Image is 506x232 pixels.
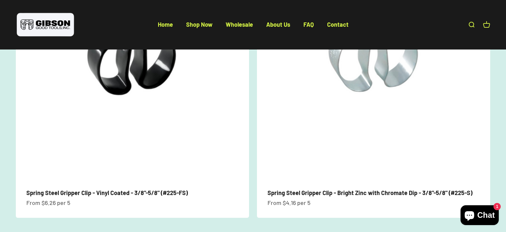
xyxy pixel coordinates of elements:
[26,198,70,208] sale-price: From $6.26 per 5
[226,21,253,28] a: Wholesale
[327,21,349,28] a: Contact
[158,21,173,28] a: Home
[266,21,290,28] a: About Us
[267,189,472,196] a: Spring Steel Gripper Clip - Bright Zinc with Chromate Dip - 3/8"-5/8" (#225-S)
[267,198,310,208] sale-price: From $4.16 per 5
[459,205,501,227] inbox-online-store-chat: Shopify online store chat
[186,21,212,28] a: Shop Now
[303,21,314,28] a: FAQ
[26,189,188,196] a: Spring Steel Gripper Clip - Vinyl Coated - 3/8"-5/8" (#225-FS)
